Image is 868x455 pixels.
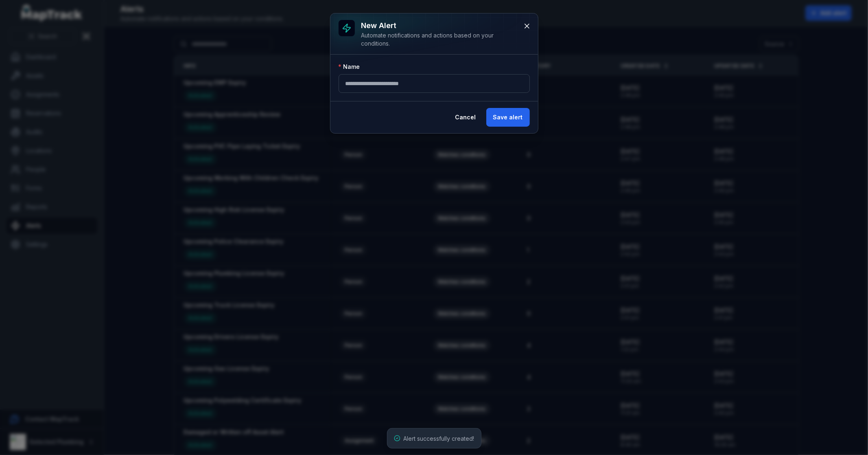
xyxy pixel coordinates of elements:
[448,108,483,127] button: Cancel
[361,20,517,31] h3: New alert
[404,435,474,442] span: Alert successfully created!
[339,63,360,71] label: Name
[361,31,517,48] div: Automate notifications and actions based on your conditions.
[486,108,530,127] button: Save alert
